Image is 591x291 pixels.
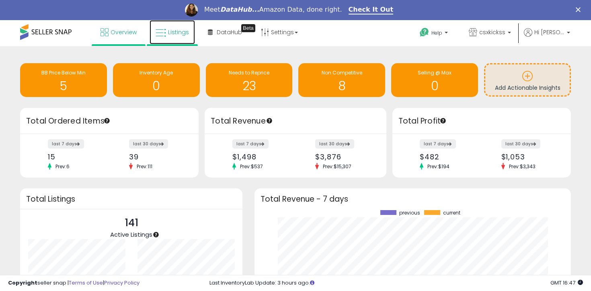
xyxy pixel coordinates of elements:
div: $1,498 [232,153,289,161]
a: Non Competitive 8 [298,63,385,97]
label: last 30 days [129,139,168,149]
div: Close [576,7,584,12]
span: 2025-09-15 16:47 GMT [550,279,583,287]
img: Profile image for Georgie [185,4,198,17]
div: Last InventoryLab Update: 3 hours ago. [209,279,583,287]
span: DataHub [217,28,242,36]
a: Terms of Use [69,279,103,287]
div: $1,053 [501,153,557,161]
span: Non Competitive [322,69,362,76]
span: Inventory Age [140,69,173,76]
div: Tooltip anchor [439,117,447,124]
span: Overview [111,28,137,36]
a: Add Actionable Insights [485,64,570,95]
h3: Total Revenue - 7 days [261,196,565,202]
h3: Total Ordered Items [26,116,193,127]
a: Privacy Policy [104,279,140,287]
a: csxkickss [463,20,517,46]
span: current [443,210,460,216]
div: Meet Amazon Data, done right. [204,6,342,14]
i: DataHub... [220,6,259,13]
span: previous [399,210,420,216]
label: last 7 days [420,139,456,149]
span: Hi [PERSON_NAME] [534,28,564,36]
h1: 8 [302,79,381,93]
span: csxkickss [479,28,505,36]
div: $3,876 [315,153,372,161]
div: 39 [129,153,185,161]
h3: Total Revenue [211,116,380,127]
i: Click here to read more about un-synced listings. [310,280,314,285]
span: BB Price Below Min [41,69,86,76]
div: Tooltip anchor [266,117,273,124]
a: Help [413,21,456,46]
label: last 30 days [501,139,540,149]
h1: 23 [210,79,289,93]
div: Tooltip anchor [241,24,255,32]
p: 141 [110,215,152,231]
span: Prev: $537 [236,163,267,170]
label: last 7 days [48,139,84,149]
a: Needs to Reprice 23 [206,63,293,97]
h3: Total Listings [26,196,236,202]
a: Selling @ Max 0 [391,63,478,97]
div: Tooltip anchor [152,231,160,238]
a: BB Price Below Min 5 [20,63,107,97]
a: Check It Out [349,6,394,14]
div: Tooltip anchor [103,117,111,124]
i: Get Help [419,27,429,37]
span: Prev: $194 [423,163,454,170]
a: Inventory Age 0 [113,63,200,97]
span: Prev: $15,307 [319,163,355,170]
h1: 5 [24,79,103,93]
label: last 30 days [315,139,354,149]
span: Listings [168,28,189,36]
strong: Copyright [8,279,37,287]
span: Help [431,29,442,36]
h1: 0 [117,79,196,93]
label: last 7 days [232,139,269,149]
span: Prev: $3,343 [505,163,540,170]
div: $482 [420,153,475,161]
span: Active Listings [110,230,152,239]
a: Listings [150,20,195,44]
h3: Total Profit [398,116,565,127]
h1: 0 [395,79,474,93]
span: Prev: 6 [51,163,74,170]
span: Prev: 111 [133,163,156,170]
a: Hi [PERSON_NAME] [524,28,570,46]
span: Needs to Reprice [229,69,269,76]
a: Overview [94,20,143,44]
a: DataHub [202,20,248,44]
span: Add Actionable Insights [495,84,560,92]
a: Settings [255,20,304,44]
span: Selling @ Max [418,69,451,76]
div: seller snap | | [8,279,140,287]
div: 15 [48,153,103,161]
